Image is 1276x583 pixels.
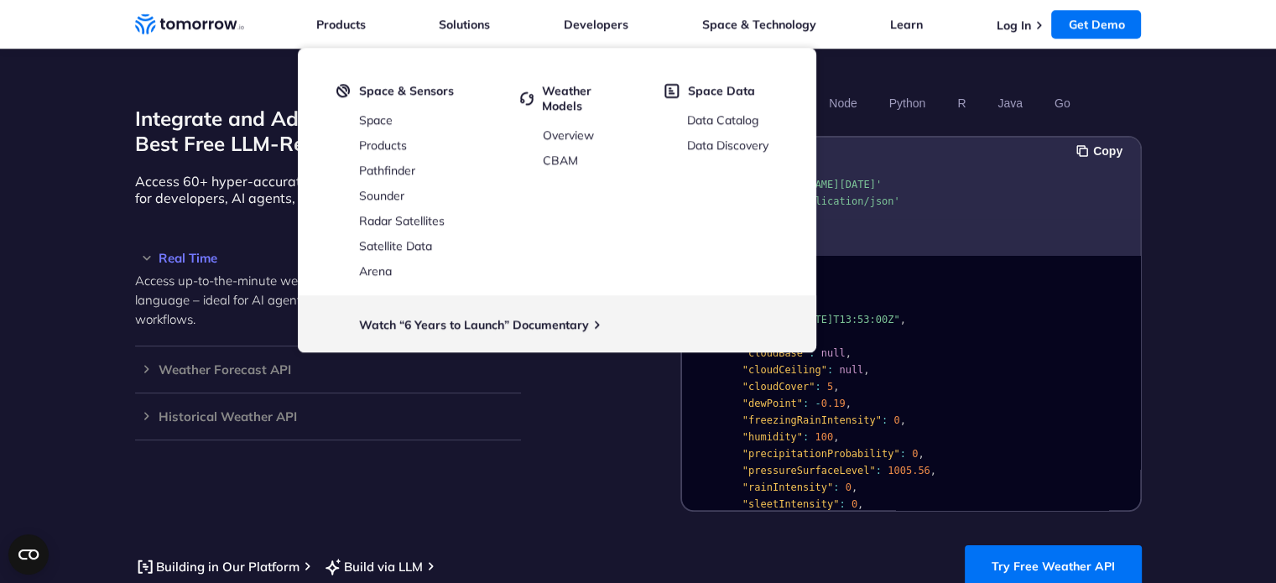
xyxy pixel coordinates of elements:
a: Overview [543,128,594,143]
a: Data Catalog [687,112,758,128]
span: "freezingRainIntensity" [742,414,881,426]
a: Log In [996,18,1030,33]
a: Get Demo [1051,10,1141,39]
span: , [845,398,851,409]
span: Weather Models [542,83,633,113]
a: Developers [564,17,628,32]
a: Arena [359,263,392,278]
span: null [839,364,863,376]
span: : [875,465,881,476]
span: "cloudCeiling" [742,364,826,376]
button: R [951,89,971,117]
a: Data Discovery [687,138,768,153]
a: Home link [135,12,244,37]
h3: Real Time [135,252,521,264]
span: , [930,465,935,476]
span: "dewPoint" [742,398,802,409]
h3: Weather Forecast API [135,363,521,376]
span: , [899,414,905,426]
a: Solutions [439,17,490,32]
a: Learn [890,17,923,32]
a: Space & Technology [702,17,816,32]
a: CBAM [543,153,578,168]
a: Products [359,138,407,153]
span: "rainIntensity" [742,481,832,493]
span: 0.19 [820,398,845,409]
button: Open CMP widget [8,534,49,575]
a: Build via LLM [323,556,423,577]
a: Watch “6 Years to Launch” Documentary [359,317,589,332]
a: Radar Satellites [359,213,445,228]
span: "humidity" [742,431,802,443]
h2: Integrate and Adapt with the World’s Best Free LLM-Ready Weather API [135,106,521,156]
span: "cloudCover" [742,381,815,393]
a: Building in Our Platform [135,556,299,577]
span: : [803,398,809,409]
span: "pressureSurfaceLevel" [742,465,875,476]
span: , [918,448,924,460]
a: Sounder [359,188,404,203]
span: 5 [826,381,832,393]
span: , [899,314,905,325]
span: , [857,498,863,510]
span: , [833,431,839,443]
span: : [839,498,845,510]
span: 1005.56 [888,465,930,476]
span: 0 [893,414,899,426]
img: cycled.svg [520,83,534,113]
span: 0 [851,498,857,510]
span: Space Data [688,83,755,98]
span: : [826,364,832,376]
button: Node [823,89,862,117]
span: , [845,347,851,359]
button: Python [883,89,931,117]
span: : [815,381,820,393]
span: 'accept: application/json' [742,195,899,207]
span: 100 [815,431,833,443]
span: , [851,481,857,493]
span: "cloudBase" [742,347,808,359]
span: '[URL][DOMAIN_NAME][DATE]' [724,179,882,190]
span: null [820,347,845,359]
span: 0 [912,448,918,460]
button: Copy [1076,142,1128,160]
span: : [803,431,809,443]
a: Pathfinder [359,163,415,178]
button: Java [992,89,1029,117]
img: satelight.svg [336,83,351,98]
span: : [899,448,905,460]
span: : [881,414,887,426]
button: Go [1048,89,1075,117]
span: "precipitationProbability" [742,448,899,460]
span: : [833,481,839,493]
img: space-data.svg [664,83,680,98]
span: Space & Sensors [359,83,454,98]
span: "[DATE]T13:53:00Z" [790,314,899,325]
a: Satellite Data [359,238,432,253]
span: "sleetIntensity" [742,498,839,510]
span: , [863,364,869,376]
span: 0 [845,481,851,493]
p: Access up-to-the-minute weather insights via JSON or natural language – ideal for AI agents, dash... [135,271,521,329]
span: , [833,381,839,393]
h3: Historical Weather API [135,410,521,423]
a: Space [359,112,393,128]
span: - [815,398,820,409]
span: : [809,347,815,359]
a: Products [316,17,366,32]
p: Access 60+ hyper-accurate weather layers – now optimized for developers, AI agents, and natural l... [135,173,521,206]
